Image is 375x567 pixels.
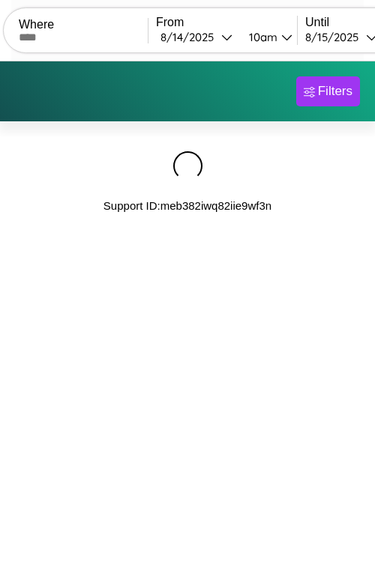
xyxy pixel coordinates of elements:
div: 10am [241,30,281,44]
button: 8/14/2025 [156,29,237,45]
div: Filters [318,84,352,99]
div: 8 / 14 / 2025 [160,30,221,44]
label: From [156,16,297,29]
p: Support ID: meb382iwq82iie9wf3n [103,195,271,216]
div: 8 / 15 / 2025 [305,30,366,44]
button: 10am [237,29,297,45]
button: Filters [296,76,360,106]
label: Where [19,18,148,31]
